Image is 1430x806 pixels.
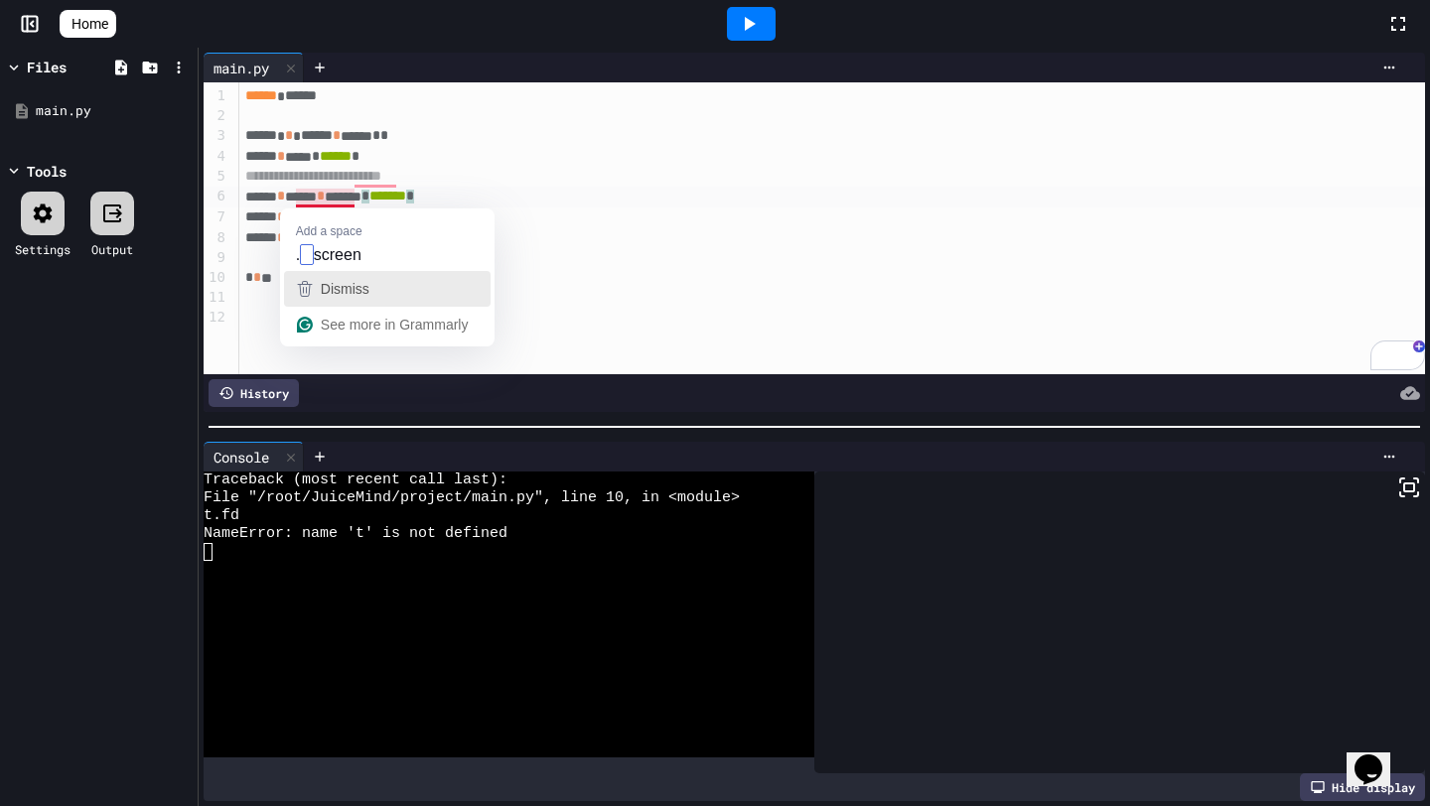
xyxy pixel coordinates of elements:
[27,57,67,77] div: Files
[204,167,228,187] div: 5
[204,308,228,328] div: 12
[204,288,228,308] div: 11
[15,240,71,258] div: Settings
[204,471,507,489] span: Traceback (most recent call last):
[204,248,228,268] div: 9
[1300,773,1425,801] div: Hide display
[60,10,116,38] a: Home
[204,507,239,525] span: t.fd
[204,525,507,543] span: NameError: name 't' is not defined
[204,58,279,78] div: main.py
[204,126,228,146] div: 3
[204,207,228,227] div: 7
[204,447,279,468] div: Console
[204,53,304,82] div: main.py
[204,489,740,507] span: File "/root/JuiceMind/project/main.py", line 10, in <module>
[209,379,299,407] div: History
[71,14,108,34] span: Home
[204,268,228,288] div: 10
[204,187,228,207] div: 6
[204,442,304,471] div: Console
[204,228,228,248] div: 8
[1347,727,1410,786] iframe: chat widget
[36,101,191,121] div: main.py
[91,240,133,258] div: Output
[204,86,228,106] div: 1
[27,161,67,182] div: Tools
[239,82,1425,374] div: To enrich screen reader interactions, please activate Accessibility in Grammarly extension settings
[204,106,228,126] div: 2
[204,147,228,167] div: 4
